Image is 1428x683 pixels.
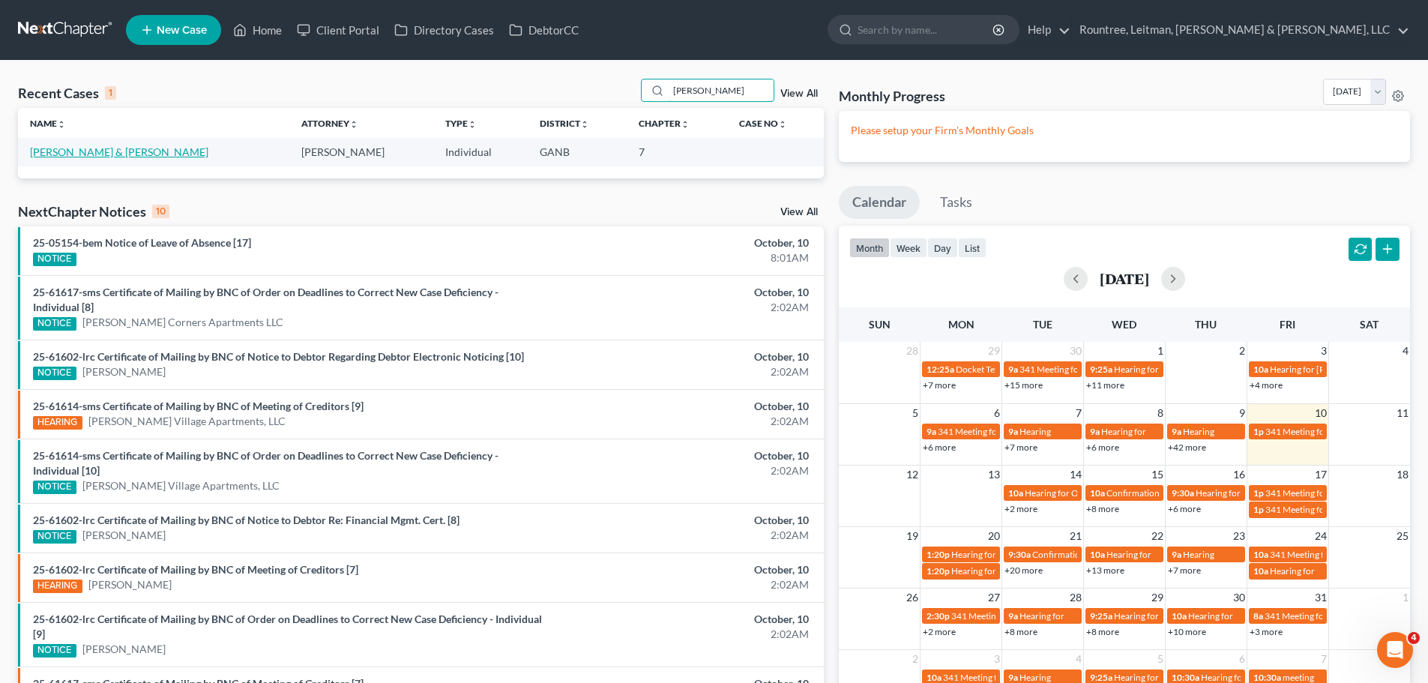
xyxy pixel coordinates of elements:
td: [PERSON_NAME] [289,138,433,166]
a: View All [780,88,818,99]
span: 11 [1395,404,1410,422]
span: Hearing for [PERSON_NAME] [1114,672,1231,683]
a: +2 more [1004,503,1037,514]
a: 25-61614-sms Certificate of Mailing by BNC of Meeting of Creditors [9] [33,400,364,412]
a: +4 more [1250,379,1283,391]
span: 5 [1156,650,1165,668]
div: October, 10 [560,235,809,250]
a: +6 more [1086,442,1119,453]
span: 341 Meeting for [PERSON_NAME] [943,672,1078,683]
a: Help [1020,16,1070,43]
a: [PERSON_NAME] [82,642,166,657]
i: unfold_more [349,120,358,129]
span: 7 [1074,404,1083,422]
span: 23 [1232,527,1247,545]
div: October, 10 [560,399,809,414]
a: +7 more [923,379,956,391]
div: October, 10 [560,612,809,627]
span: 341 Meeting for [1265,487,1328,499]
span: 21 [1068,527,1083,545]
div: NOTICE [33,644,76,658]
td: Individual [433,138,528,166]
span: Hearing [1183,426,1214,437]
span: 1:20p [927,565,950,577]
span: 15 [1150,466,1165,484]
a: Case Nounfold_more [739,118,787,129]
span: meeting [1283,672,1314,683]
span: 10:30a [1253,672,1281,683]
span: 9 [1238,404,1247,422]
span: 341 Meeting for [938,426,1001,437]
div: 2:02AM [560,364,809,379]
button: month [849,238,890,258]
span: 10a [927,672,942,683]
a: [PERSON_NAME] [82,364,166,379]
div: 1 [105,86,116,100]
div: 2:02AM [560,300,809,315]
input: Search by name... [858,16,995,43]
span: 24 [1313,527,1328,545]
a: Chapterunfold_more [639,118,690,129]
div: HEARING [33,416,82,430]
span: Hearing [1019,426,1051,437]
a: +13 more [1086,565,1124,576]
span: 10a [1253,364,1268,375]
div: 8:01AM [560,250,809,265]
a: View All [780,207,818,217]
span: Mon [948,318,974,331]
div: 2:02AM [560,414,809,429]
a: +8 more [1086,503,1119,514]
div: October, 10 [560,513,809,528]
span: 1p [1253,487,1264,499]
a: Attorneyunfold_more [301,118,358,129]
a: 25-61602-lrc Certificate of Mailing by BNC of Notice to Debtor Regarding Debtor Electronic Notici... [33,350,524,363]
span: 16 [1232,466,1247,484]
a: +15 more [1004,379,1043,391]
a: Calendar [839,186,920,219]
span: 7 [1319,650,1328,668]
div: Recent Cases [18,84,116,102]
i: unfold_more [468,120,477,129]
span: 25 [1395,527,1410,545]
span: 4 [1408,632,1420,644]
span: 29 [1150,589,1165,607]
span: 1p [1253,504,1264,515]
div: October, 10 [560,562,809,577]
a: Client Portal [289,16,387,43]
span: 18 [1395,466,1410,484]
span: 26 [905,589,920,607]
a: DebtorCC [501,16,586,43]
p: Please setup your Firm's Monthly Goals [851,123,1398,138]
span: Hearing for [1188,610,1233,622]
span: Hearing for [PERSON_NAME] [1270,364,1387,375]
span: 6 [1238,650,1247,668]
span: Hearing for Global Concessions Inc. [1196,487,1336,499]
span: Confirmation Hearing for [PERSON_NAME] and [PERSON_NAME] [PERSON_NAME] [1032,549,1364,560]
a: +8 more [1086,626,1119,637]
a: +11 more [1086,379,1124,391]
span: 341 Meeting for [PERSON_NAME] [951,610,1086,622]
span: Fri [1280,318,1295,331]
a: +6 more [1168,503,1201,514]
div: 2:02AM [560,627,809,642]
span: 9a [1008,364,1018,375]
span: 9:25a [1090,610,1112,622]
div: NOTICE [33,530,76,544]
div: HEARING [33,580,82,593]
span: Hearing for [1201,672,1246,683]
span: 12:25a [927,364,954,375]
a: [PERSON_NAME] Village Apartments, LLC [88,414,286,429]
div: October, 10 [560,285,809,300]
span: Docket Text: for Wellmade Floor Coverings International, Inc., et al. [956,364,1217,375]
a: +7 more [1004,442,1037,453]
span: Hearing for [1270,565,1315,577]
div: NOTICE [33,481,76,494]
span: 1p [1253,426,1264,437]
div: NextChapter Notices [18,202,169,220]
a: Nameunfold_more [30,118,66,129]
span: New Case [157,25,207,36]
a: Typeunfold_more [445,118,477,129]
span: 28 [905,342,920,360]
span: 9a [1172,549,1181,560]
span: 3 [992,650,1001,668]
